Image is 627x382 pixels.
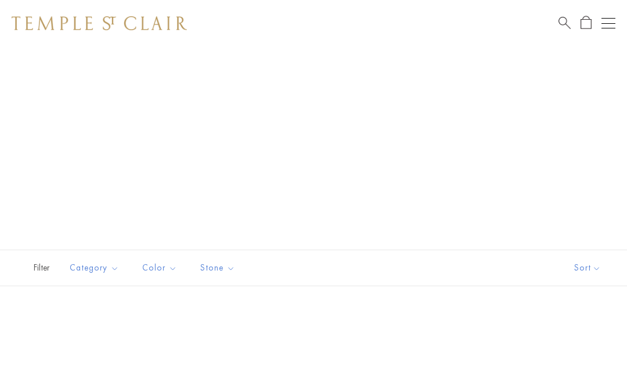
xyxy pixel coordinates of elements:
[194,261,244,275] span: Stone
[134,255,186,281] button: Color
[12,16,187,30] img: Temple St. Clair
[569,327,615,370] iframe: Gorgias live chat messenger
[64,261,128,275] span: Category
[601,16,615,30] button: Open navigation
[61,255,128,281] button: Category
[136,261,186,275] span: Color
[581,16,592,30] a: Open Shopping Bag
[548,250,627,286] button: Show sort by
[558,16,571,30] a: Search
[192,255,244,281] button: Stone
